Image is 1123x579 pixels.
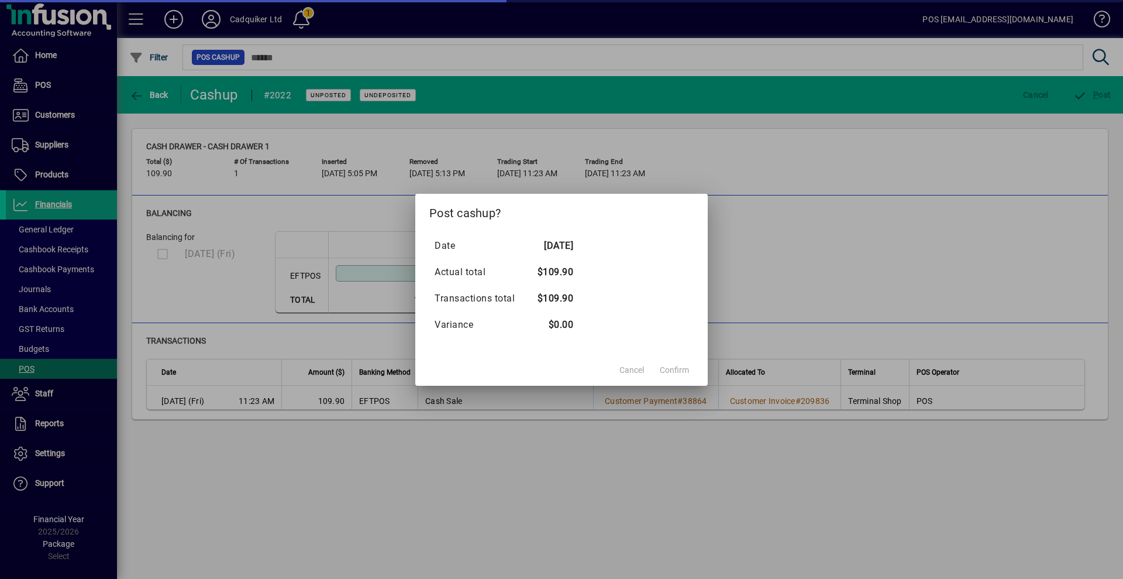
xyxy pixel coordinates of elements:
[526,312,573,338] td: $0.00
[434,312,526,338] td: Variance
[415,194,708,228] h2: Post cashup?
[526,286,573,312] td: $109.90
[526,233,573,259] td: [DATE]
[434,286,526,312] td: Transactions total
[526,259,573,286] td: $109.90
[434,233,526,259] td: Date
[434,259,526,286] td: Actual total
